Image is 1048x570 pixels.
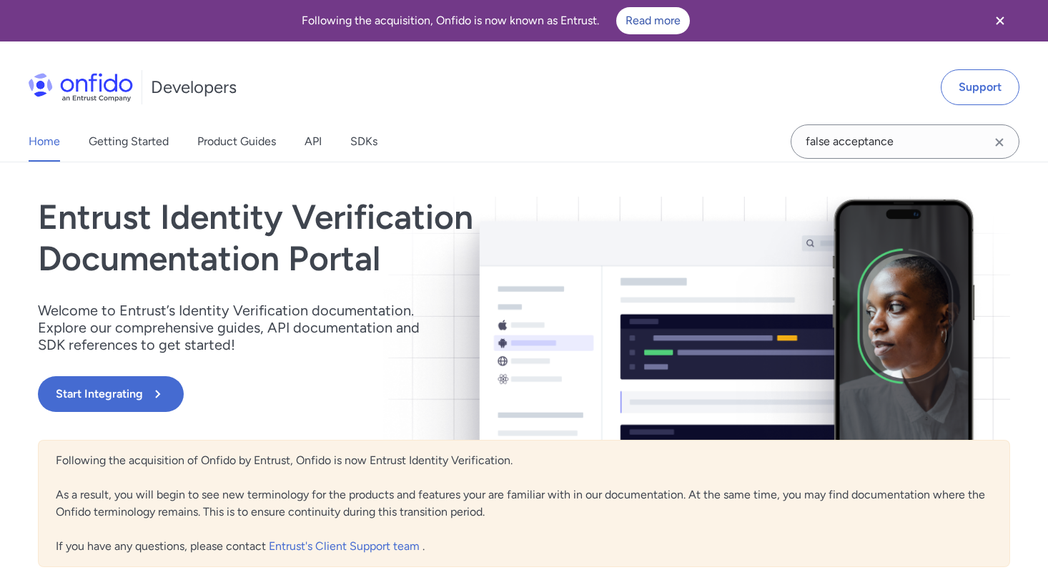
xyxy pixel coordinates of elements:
[38,302,438,353] p: Welcome to Entrust’s Identity Verification documentation. Explore our comprehensive guides, API d...
[941,69,1019,105] a: Support
[350,122,377,162] a: SDKs
[305,122,322,162] a: API
[17,7,974,34] div: Following the acquisition, Onfido is now known as Entrust.
[269,539,422,553] a: Entrust's Client Support team
[992,12,1009,29] svg: Close banner
[616,7,690,34] a: Read more
[38,376,718,412] a: Start Integrating
[151,76,237,99] h1: Developers
[38,440,1010,567] div: Following the acquisition of Onfido by Entrust, Onfido is now Entrust Identity Verification. As a...
[38,376,184,412] button: Start Integrating
[974,3,1027,39] button: Close banner
[991,134,1008,151] svg: Clear search field button
[89,122,169,162] a: Getting Started
[791,124,1019,159] input: Onfido search input field
[29,122,60,162] a: Home
[29,73,133,102] img: Onfido Logo
[38,197,718,279] h1: Entrust Identity Verification Documentation Portal
[197,122,276,162] a: Product Guides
